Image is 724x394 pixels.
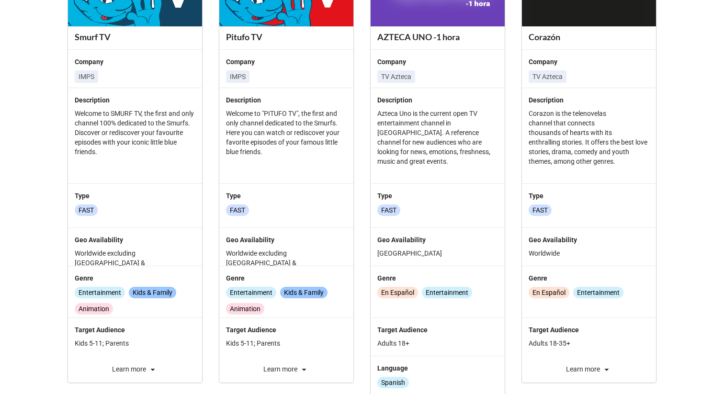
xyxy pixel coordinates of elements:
div: Kids & Family [129,287,176,298]
div: FAST [377,204,400,216]
div: FAST [75,204,98,216]
b: Company [529,58,557,66]
b: Type [75,192,90,200]
div: Entertainment [422,287,472,298]
b: Description [75,96,110,104]
b: Company [75,58,103,66]
b: Target Audience [226,326,276,334]
p: Azteca Uno is the current open TV entertainment channel in [GEOGRAPHIC_DATA]. A reference channel... [377,109,498,166]
div: Smurf TV [75,32,195,43]
p: Worldwide excluding [GEOGRAPHIC_DATA] & [GEOGRAPHIC_DATA] [226,248,347,277]
b: Language [377,364,408,372]
p: Kids 5-11; Parents [226,338,347,348]
b: Geo Availability [529,236,577,244]
div: Animation [75,303,113,315]
b: Geo Availability [75,236,123,244]
p: Corazon is the telenovelas channel that connects thousands of hearts with its enthralling stories... [529,109,649,166]
p: Kids 5-11; Parents [75,338,195,348]
b: Target Audience [529,326,579,334]
div: Pitufo TV [226,32,347,43]
div: Learn more [68,363,202,375]
p: TV Azteca [532,72,563,81]
b: Genre [529,274,547,282]
b: Genre [226,274,245,282]
p: TV Azteca [381,72,411,81]
div: FAST [529,204,552,216]
div: Entertainment [75,287,125,298]
b: Description [226,96,261,104]
div: Corazón [529,32,649,43]
p: Worldwide excluding [GEOGRAPHIC_DATA] & [GEOGRAPHIC_DATA] [75,248,195,277]
div: Entertainment [226,287,276,298]
b: Company [377,58,406,66]
b: Type [377,192,392,200]
div: AZTECA UNO -1 hora [377,32,498,43]
b: Target Audience [75,326,125,334]
b: Description [529,96,564,104]
b: Type [226,192,241,200]
b: Company [226,58,255,66]
p: Adults 18+ [377,338,498,348]
p: Adults 18-35+ [529,338,649,348]
p: [GEOGRAPHIC_DATA] [377,248,498,258]
p: Welcome to SMURF TV, the first and only channel 100% dedicated to the Smurfs. Discover or redisco... [75,109,195,157]
b: Geo Availability [226,236,274,244]
div: Spanish [377,377,409,388]
p: IMPS [230,72,246,81]
b: Genre [75,274,93,282]
div: FAST [226,204,249,216]
p: Worldwide [529,248,649,258]
b: Description [377,96,412,104]
div: Learn more [522,363,656,375]
div: En Español [377,287,418,298]
p: Welcome to "PITUFO TV", the first and only channel dedicated to the Smurfs. Here you can watch or... [226,109,347,157]
div: Entertainment [573,287,623,298]
b: Geo Availability [377,236,426,244]
b: Genre [377,274,396,282]
b: Type [529,192,543,200]
div: Kids & Family [280,287,328,298]
b: Target Audience [377,326,428,334]
div: Animation [226,303,264,315]
div: En Español [529,287,569,298]
div: Learn more [219,363,353,375]
p: IMPS [79,72,94,81]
